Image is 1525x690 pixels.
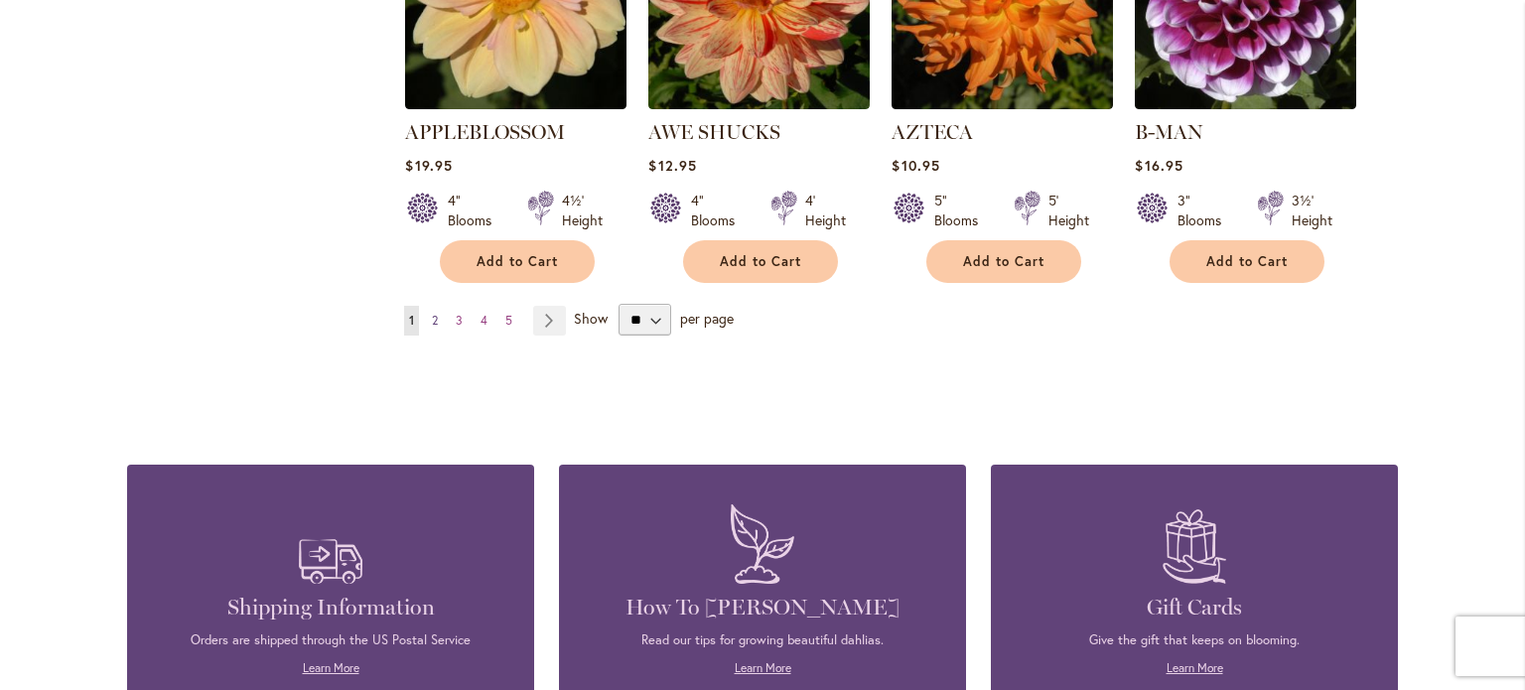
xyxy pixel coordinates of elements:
[405,94,626,113] a: APPLEBLOSSOM
[1021,631,1368,649] p: Give the gift that keeps on blooming.
[648,94,870,113] a: AWE SHUCKS
[589,594,936,621] h4: How To [PERSON_NAME]
[1167,660,1223,675] a: Learn More
[680,309,734,328] span: per page
[1170,240,1324,283] button: Add to Cart
[720,253,801,270] span: Add to Cart
[427,306,443,336] a: 2
[934,191,990,230] div: 5" Blooms
[409,313,414,328] span: 1
[805,191,846,230] div: 4' Height
[451,306,468,336] a: 3
[500,306,517,336] a: 5
[648,120,780,144] a: AWE SHUCKS
[1021,594,1368,621] h4: Gift Cards
[405,120,565,144] a: APPLEBLOSSOM
[1135,120,1203,144] a: B-MAN
[648,156,696,175] span: $12.95
[477,253,558,270] span: Add to Cart
[505,313,512,328] span: 5
[432,313,438,328] span: 2
[15,620,70,675] iframe: Launch Accessibility Center
[691,191,747,230] div: 4" Blooms
[892,94,1113,113] a: AZTECA
[1292,191,1332,230] div: 3½' Height
[735,660,791,675] a: Learn More
[1135,94,1356,113] a: B-MAN
[892,156,939,175] span: $10.95
[683,240,838,283] button: Add to Cart
[574,309,608,328] span: Show
[303,660,359,675] a: Learn More
[963,253,1044,270] span: Add to Cart
[926,240,1081,283] button: Add to Cart
[1178,191,1233,230] div: 3" Blooms
[481,313,487,328] span: 4
[589,631,936,649] p: Read our tips for growing beautiful dahlias.
[1135,156,1182,175] span: $16.95
[448,191,503,230] div: 4" Blooms
[562,191,603,230] div: 4½' Height
[476,306,492,336] a: 4
[157,631,504,649] p: Orders are shipped through the US Postal Service
[157,594,504,621] h4: Shipping Information
[440,240,595,283] button: Add to Cart
[1048,191,1089,230] div: 5' Height
[405,156,452,175] span: $19.95
[1206,253,1288,270] span: Add to Cart
[456,313,463,328] span: 3
[892,120,973,144] a: AZTECA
